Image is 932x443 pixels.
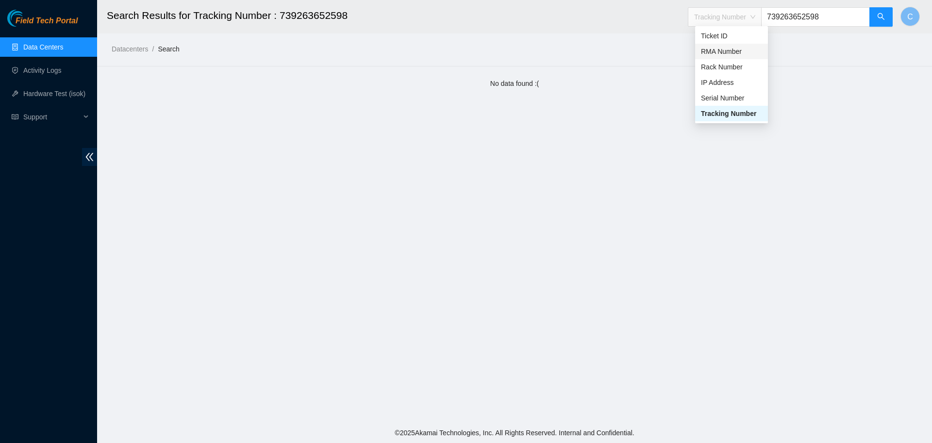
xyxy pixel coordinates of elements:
footer: © 2025 Akamai Technologies, Inc. All Rights Reserved. Internal and Confidential. [97,423,932,443]
a: Hardware Test (isok) [23,90,85,98]
a: Data Centers [23,43,63,51]
span: double-left [82,148,97,166]
span: read [12,114,18,120]
a: Akamai TechnologiesField Tech Portal [7,17,78,30]
div: IP Address [695,75,768,90]
a: Search [158,45,179,53]
div: Ticket ID [695,28,768,44]
div: Tracking Number [695,106,768,121]
button: search [869,7,893,27]
div: Ticket ID [701,31,762,41]
div: No data found :( [107,78,922,89]
span: search [877,13,885,22]
img: Akamai Technologies [7,10,49,27]
div: Rack Number [695,59,768,75]
span: Support [23,107,81,127]
a: Activity Logs [23,66,62,74]
span: Tracking Number [694,10,755,24]
a: Datacenters [112,45,148,53]
div: RMA Number [695,44,768,59]
input: Enter text here... [761,7,870,27]
span: Field Tech Portal [16,16,78,26]
div: Serial Number [701,93,762,103]
div: Tracking Number [701,108,762,119]
div: IP Address [701,77,762,88]
div: Serial Number [695,90,768,106]
div: RMA Number [701,46,762,57]
button: C [900,7,920,26]
div: Rack Number [701,62,762,72]
span: C [907,11,913,23]
span: / [152,45,154,53]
